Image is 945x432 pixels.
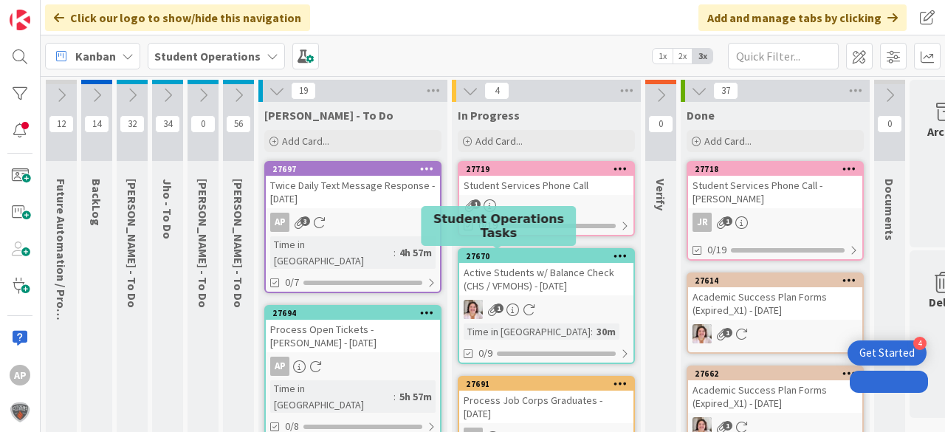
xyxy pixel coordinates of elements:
span: 1 [723,216,732,226]
a: 27718Student Services Phone Call - [PERSON_NAME]JR0/19 [687,161,864,261]
div: 27694 [266,306,440,320]
span: In Progress [458,108,520,123]
span: 34 [155,115,180,133]
span: 0/19 [707,242,726,258]
div: JR [693,213,712,232]
div: 4h 57m [396,244,436,261]
div: 4 [913,337,927,350]
span: 1x [653,49,673,64]
div: Academic Success Plan Forms (Expired_X1) - [DATE] [688,287,862,320]
div: Academic Success Plan Forms (Expired_X1) - [DATE] [688,380,862,413]
input: Quick Filter... [728,43,839,69]
span: 3 [300,216,310,226]
span: 0 [877,115,902,133]
span: 4 [484,82,509,100]
div: 27718Student Services Phone Call - [PERSON_NAME] [688,162,862,208]
span: 2x [673,49,693,64]
img: EW [693,324,712,343]
div: 27718 [688,162,862,176]
div: EW [688,324,862,343]
div: EW [459,300,633,319]
span: Add Card... [282,134,329,148]
div: 27691 [466,379,633,389]
span: Future Automation / Process Building [54,179,69,380]
span: 1 [723,328,732,337]
div: Open Get Started checklist, remaining modules: 4 [848,340,927,366]
div: Add and manage tabs by clicking [698,4,907,31]
div: 27694Process Open Tickets - [PERSON_NAME] - [DATE] [266,306,440,352]
span: Zaida - To Do [196,179,210,308]
span: 0/9 [478,346,492,361]
div: 27662 [695,368,862,379]
div: Process Job Corps Graduates - [DATE] [459,391,633,423]
div: 27614 [688,274,862,287]
a: 27719Student Services Phone Call0/19 [458,161,635,236]
span: 56 [226,115,251,133]
span: BackLog [89,179,104,226]
span: Add Card... [704,134,752,148]
div: JR [688,213,862,232]
div: AP [270,213,289,232]
span: Amanda - To Do [264,108,394,123]
span: 19 [291,82,316,100]
div: 27662 [688,367,862,380]
div: 27614Academic Success Plan Forms (Expired_X1) - [DATE] [688,274,862,320]
img: avatar [10,402,30,422]
span: 0/7 [285,275,299,290]
span: 12 [49,115,74,133]
span: 14 [84,115,109,133]
div: Time in [GEOGRAPHIC_DATA] [270,236,394,269]
h5: Student Operations Tasks [427,212,570,240]
span: Documents [882,179,897,241]
span: 1 [723,421,732,431]
div: 5h 57m [396,388,436,405]
span: Verify [653,179,668,210]
div: 27697 [266,162,440,176]
div: 27691 [459,377,633,391]
div: Click our logo to show/hide this navigation [45,4,310,31]
span: 32 [120,115,145,133]
div: 27694 [272,308,440,318]
div: Time in [GEOGRAPHIC_DATA] [270,380,394,413]
div: 27670 [459,250,633,263]
div: Student Services Phone Call [459,176,633,195]
a: 27670Active Students w/ Balance Check (CHS / VFMOHS) - [DATE]EWTime in [GEOGRAPHIC_DATA]:30m0/9 [458,248,635,364]
div: 27697Twice Daily Text Message Response - [DATE] [266,162,440,208]
div: Active Students w/ Balance Check (CHS / VFMOHS) - [DATE] [459,263,633,295]
span: Jho - To Do [160,179,175,239]
div: 27718 [695,164,862,174]
div: Process Open Tickets - [PERSON_NAME] - [DATE] [266,320,440,352]
div: AP [270,357,289,376]
div: Twice Daily Text Message Response - [DATE] [266,176,440,208]
div: 27670 [466,251,633,261]
span: 0 [190,115,216,133]
div: AP [266,213,440,232]
a: 27614Academic Success Plan Forms (Expired_X1) - [DATE]EW [687,272,864,354]
span: 3x [693,49,712,64]
div: AP [10,365,30,385]
a: 27697Twice Daily Text Message Response - [DATE]APTime in [GEOGRAPHIC_DATA]:4h 57m0/7 [264,161,441,293]
span: Add Card... [475,134,523,148]
div: 27614 [695,275,862,286]
div: 27719 [459,162,633,176]
span: 1 [494,304,504,313]
span: Done [687,108,715,123]
img: EW [464,300,483,319]
div: 30m [593,323,619,340]
img: Visit kanbanzone.com [10,10,30,30]
span: : [394,244,396,261]
span: : [394,388,396,405]
span: : [591,323,593,340]
div: 27662Academic Success Plan Forms (Expired_X1) - [DATE] [688,367,862,413]
span: Eric - To Do [231,179,246,308]
b: Student Operations [154,49,261,64]
div: 27719 [466,164,633,174]
div: Student Services Phone Call - [PERSON_NAME] [688,176,862,208]
span: 0 [648,115,673,133]
div: Time in [GEOGRAPHIC_DATA] [464,323,591,340]
span: Emilie - To Do [125,179,140,308]
span: 1 [471,199,481,209]
div: 27719Student Services Phone Call [459,162,633,195]
div: 27691Process Job Corps Graduates - [DATE] [459,377,633,423]
span: Kanban [75,47,116,65]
